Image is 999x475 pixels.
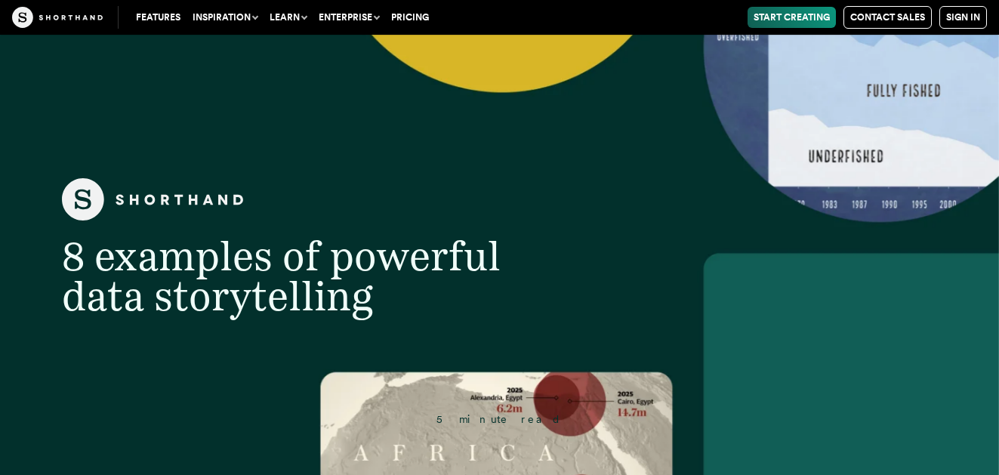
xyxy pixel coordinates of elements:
[12,7,103,28] img: The Craft
[843,6,932,29] a: Contact Sales
[62,232,501,320] span: 8 examples of powerful data storytelling
[264,7,313,28] button: Learn
[130,7,187,28] a: Features
[748,7,836,28] a: Start Creating
[313,7,385,28] button: Enterprise
[436,413,562,425] span: 5 minute read
[187,7,264,28] button: Inspiration
[385,7,435,28] a: Pricing
[939,6,987,29] a: Sign in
